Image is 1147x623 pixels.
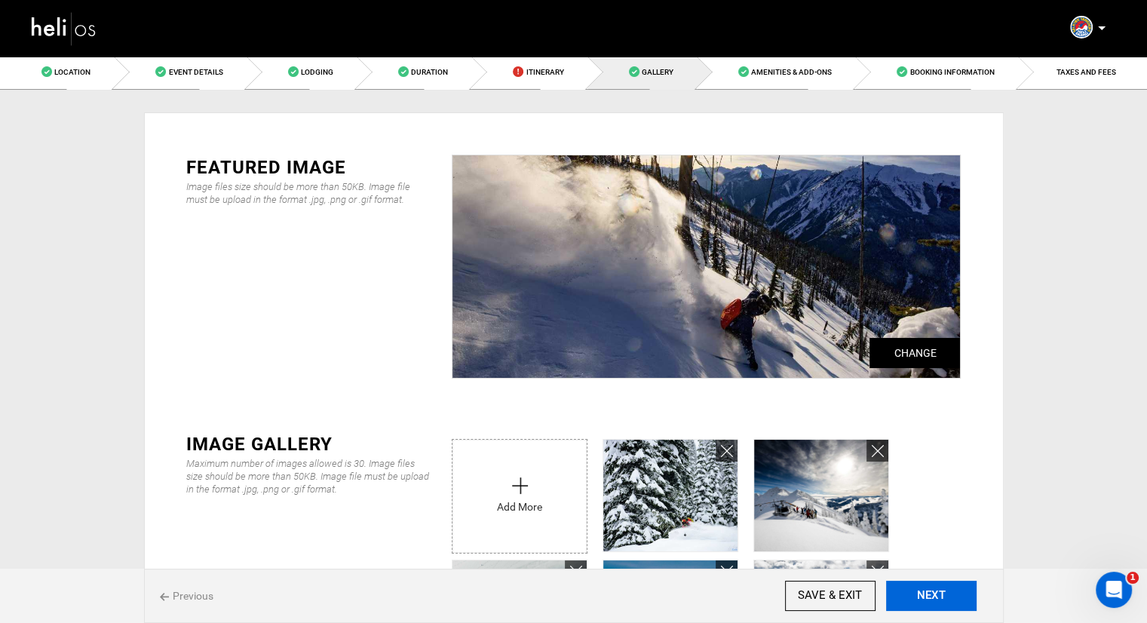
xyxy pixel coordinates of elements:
[411,68,448,76] span: Duration
[751,68,832,76] span: Amenities & Add-Ons
[452,155,960,378] img: ef2a4be5473ab0b3cc286e67b1f59f44.jpeg
[869,338,960,368] label: Change
[301,68,333,76] span: Lodging
[603,440,738,551] img: 99903a79-7b38-4d59-aef3-16bfdc78787d_9193_0dc691c65f279b78a18a9883599bcea6_pkg_cgl.jpg
[168,68,222,76] span: Event Details
[754,440,888,551] img: 5ad62c04-4229-4d1c-bdbf-4540c0017cd5_9193_eb856e29469e2d6e6ede443481692fbe_pkg_cgl.jpg
[160,593,169,601] img: back%20icon.svg
[1070,16,1093,38] img: b7c9005a67764c1fdc1ea0aaa7ccaed8.png
[160,588,213,603] span: Previous
[186,155,430,180] div: FEATURED IMAGE
[642,68,673,76] span: Gallery
[716,560,738,582] a: Remove
[716,440,738,462] a: Remove
[30,8,98,48] img: heli-logo
[1057,68,1116,76] span: TAXES AND FEES
[785,581,876,611] input: SAVE & EXIT
[1096,572,1132,608] iframe: Intercom live chat
[866,560,888,582] a: Remove
[866,440,888,462] a: Remove
[186,457,430,496] div: Maximum number of images allowed is 30. Image files size should be more than 50KB. Image file mus...
[909,68,994,76] span: Booking Information
[526,68,563,76] span: Itinerary
[565,560,587,582] a: Remove
[186,431,430,457] div: IMAGE GALLERY
[1127,572,1139,584] span: 1
[186,180,430,206] div: Image files size should be more than 50KB. Image file must be upload in the format .jpg, .png or ...
[54,68,90,76] span: Location
[886,581,977,611] button: NEXT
